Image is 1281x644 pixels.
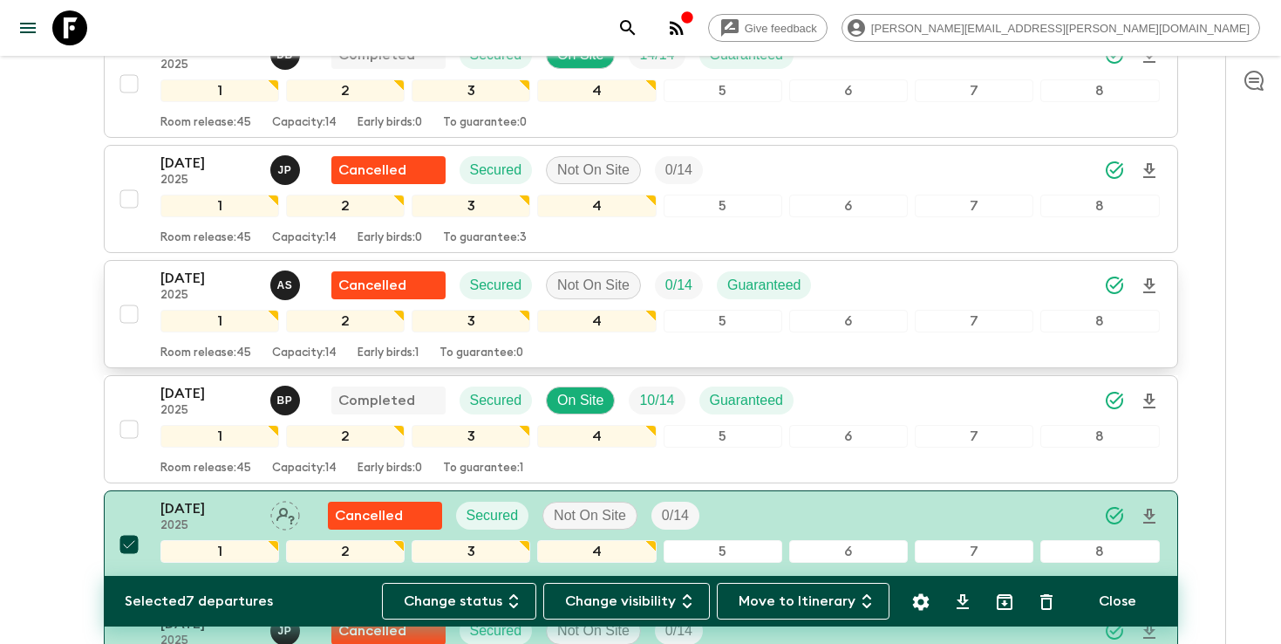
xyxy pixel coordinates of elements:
p: Secured [470,275,522,296]
p: Room release: 45 [160,231,251,245]
div: 1 [160,195,279,217]
p: J P [278,624,292,638]
span: Diana Bedoya [270,45,303,59]
p: Capacity: 14 [272,462,337,476]
p: Selected 7 departures [125,591,273,612]
p: [DATE] [160,268,256,289]
div: 8 [1040,540,1159,563]
div: 2 [286,540,405,563]
button: Close [1078,583,1157,620]
div: 3 [412,310,530,332]
svg: Synced Successfully [1104,505,1125,526]
div: 4 [537,195,656,217]
button: Delete [1029,585,1064,620]
p: Early birds: 1 [358,346,419,360]
button: Change visibility [543,583,710,620]
p: Capacity: 14 [272,346,337,360]
p: J P [278,163,292,177]
svg: Synced Successfully [1104,275,1125,296]
p: Not On Site [557,620,630,641]
button: [DATE]2025Assign pack leaderFlash Pack cancellationSecuredNot On SiteTrip Fill12345678Room releas... [104,490,1178,599]
p: Completed [338,390,415,411]
p: Room release: 45 [160,346,251,360]
button: Move to Itinerary [717,583,889,620]
span: Give feedback [735,22,827,35]
div: 3 [412,195,530,217]
p: 0 / 14 [665,160,692,181]
div: 8 [1040,425,1159,448]
p: Secured [467,505,519,526]
p: Secured [470,160,522,181]
div: Flash Pack cancellation [331,156,446,184]
div: Trip Fill [629,387,685,414]
p: Guaranteed [727,275,801,296]
p: Capacity: 14 [272,116,337,130]
p: Early birds: 0 [358,462,422,476]
p: 2025 [160,289,256,303]
div: 2 [286,425,405,448]
p: On Site [557,390,603,411]
svg: Synced Successfully [1104,160,1125,181]
p: 2025 [160,174,256,188]
button: AS [270,271,303,300]
p: A S [277,278,293,292]
div: 6 [789,79,908,102]
div: 3 [412,79,530,102]
div: Not On Site [546,271,641,299]
p: 0 / 14 [665,620,692,641]
p: Cancelled [338,275,406,296]
div: 6 [789,195,908,217]
div: 6 [789,425,908,448]
div: 8 [1040,310,1159,332]
p: Secured [470,620,522,641]
svg: Download Onboarding [1139,161,1160,182]
div: Secured [456,502,529,530]
p: Room release: 45 [160,462,251,476]
button: menu [10,10,45,45]
button: Archive (Completed, Cancelled or Unsynced Departures only) [987,585,1022,620]
span: Beatriz Pestana [270,391,303,405]
p: 0 / 14 [665,275,692,296]
span: Anne Sgrazzutti [270,276,303,290]
div: 4 [537,425,656,448]
div: 6 [789,540,908,563]
div: 5 [664,195,782,217]
p: To guarantee: 0 [439,346,523,360]
p: To guarantee: 3 [443,231,527,245]
div: 7 [915,310,1033,332]
p: Guaranteed [710,390,784,411]
p: To guarantee: 0 [443,116,527,130]
div: 2 [286,79,405,102]
div: 4 [537,540,656,563]
svg: Synced Successfully [1104,620,1125,641]
div: 5 [664,310,782,332]
div: Trip Fill [655,156,703,184]
div: Flash Pack cancellation [328,502,442,530]
div: Not On Site [546,156,641,184]
button: Change status [382,583,536,620]
div: 2 [286,195,405,217]
div: Secured [460,271,533,299]
span: Assign pack leader [270,506,300,520]
div: On Site [546,387,615,414]
button: [DATE]2025Anne SgrazzuttiFlash Pack cancellationSecuredNot On SiteTrip FillGuaranteed12345678Room... [104,260,1178,368]
svg: Synced Successfully [1104,390,1125,411]
div: 2 [286,310,405,332]
p: Cancelled [338,620,406,641]
div: 5 [664,540,782,563]
p: Room release: 45 [160,116,251,130]
div: 1 [160,425,279,448]
div: 7 [915,425,1033,448]
button: [DATE]2025Beatriz PestanaCompletedSecuredOn SiteTrip FillGuaranteed12345678Room release:45Capacit... [104,375,1178,483]
div: Not On Site [542,502,637,530]
div: 1 [160,540,279,563]
p: To guarantee: 1 [443,462,523,476]
a: Give feedback [708,14,828,42]
p: 2025 [160,404,256,418]
svg: Download Onboarding [1139,391,1160,412]
svg: Download Onboarding [1139,506,1160,527]
div: 3 [412,540,530,563]
button: JP [270,155,303,185]
div: 5 [664,79,782,102]
svg: Download Onboarding [1139,621,1160,642]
